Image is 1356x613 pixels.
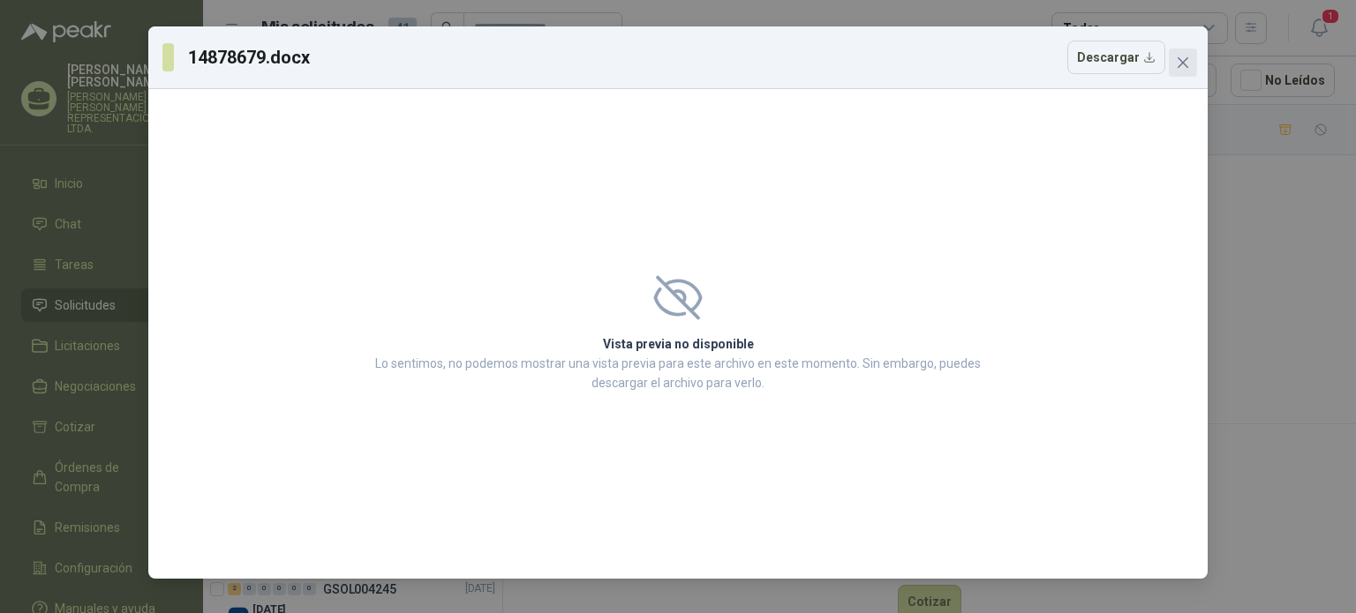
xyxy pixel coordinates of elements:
button: Close [1169,49,1197,77]
span: close [1176,56,1190,70]
button: Descargar [1067,41,1165,74]
p: Lo sentimos, no podemos mostrar una vista previa para este archivo en este momento. Sin embargo, ... [370,354,986,392]
h3: 14878679.docx [188,44,313,71]
h2: Vista previa no disponible [370,334,986,354]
